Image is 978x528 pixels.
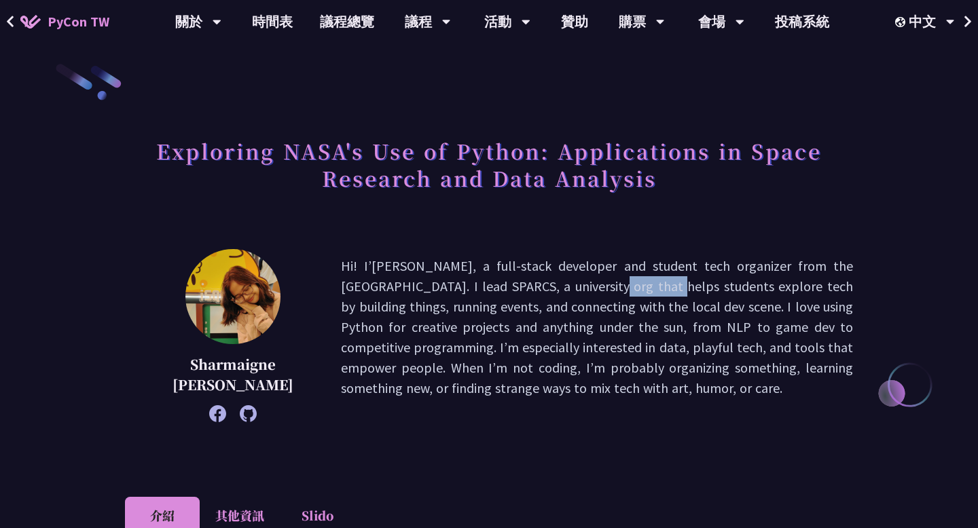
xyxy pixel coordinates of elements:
a: PyCon TW [7,5,123,39]
img: Locale Icon [895,17,909,27]
p: Hi! I’[PERSON_NAME], a full-stack developer and student tech organizer from the [GEOGRAPHIC_DATA]... [341,256,853,415]
img: Sharmaigne Angelie Mabano [185,249,280,344]
span: PyCon TW [48,12,109,32]
p: Sharmaigne [PERSON_NAME] [159,354,307,395]
img: Home icon of PyCon TW 2025 [20,15,41,29]
h1: Exploring NASA's Use of Python: Applications in Space Research and Data Analysis [125,130,853,198]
